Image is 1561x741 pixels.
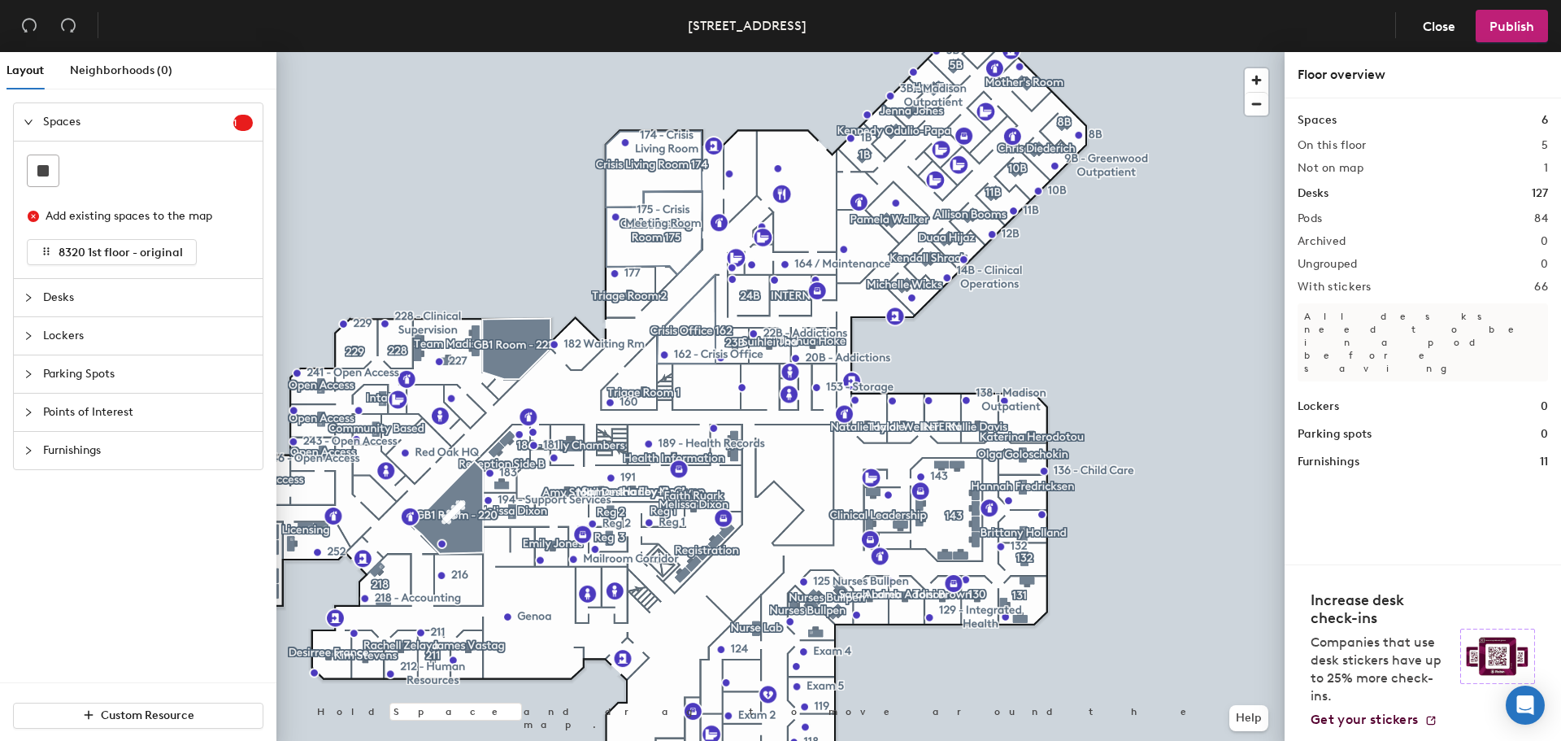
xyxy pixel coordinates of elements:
[1229,705,1268,731] button: Help
[1298,235,1346,248] h2: Archived
[43,355,253,393] span: Parking Spots
[1541,235,1548,248] h2: 0
[43,279,253,316] span: Desks
[1534,281,1548,294] h2: 66
[1298,425,1372,443] h1: Parking spots
[59,246,183,259] span: 8320 1st floor - original
[1489,19,1534,34] span: Publish
[1311,712,1437,728] a: Get your stickers
[1541,425,1548,443] h1: 0
[1541,111,1548,129] h1: 6
[688,15,807,36] div: [STREET_ADDRESS]
[43,103,233,141] span: Spaces
[1541,398,1548,416] h1: 0
[1311,591,1450,627] h4: Increase desk check-ins
[1298,281,1372,294] h2: With stickers
[7,63,44,77] span: Layout
[1311,712,1418,727] span: Get your stickers
[46,207,239,225] div: Add existing spaces to the map
[1540,453,1548,471] h1: 11
[233,117,253,129] span: 1
[1544,162,1548,175] h2: 1
[1298,303,1548,381] p: All desks need to be in a pod before saving
[43,317,253,355] span: Lockers
[1423,19,1455,34] span: Close
[27,239,197,265] button: 8320 1st floor - original
[233,115,253,131] sup: 1
[70,63,172,77] span: Neighborhoods (0)
[1506,686,1545,725] div: Open Intercom Messenger
[1311,634,1450,705] p: Companies that use desk stickers have up to 25% more check-ins.
[13,10,46,42] button: Undo (⌘ + Z)
[24,331,33,341] span: collapsed
[1298,139,1367,152] h2: On this floor
[1298,453,1359,471] h1: Furnishings
[24,446,33,455] span: collapsed
[1298,185,1328,203] h1: Desks
[1298,162,1363,175] h2: Not on map
[1460,629,1535,684] img: Sticker logo
[1298,111,1337,129] h1: Spaces
[24,369,33,379] span: collapsed
[1476,10,1548,42] button: Publish
[1541,258,1548,271] h2: 0
[101,708,194,722] span: Custom Resource
[24,408,33,417] span: collapsed
[1532,185,1548,203] h1: 127
[1534,212,1548,225] h2: 84
[1409,10,1469,42] button: Close
[24,117,33,127] span: expanded
[43,394,253,431] span: Points of Interest
[24,293,33,303] span: collapsed
[1298,65,1548,85] div: Floor overview
[1541,139,1548,152] h2: 5
[43,432,253,469] span: Furnishings
[1298,258,1358,271] h2: Ungrouped
[1298,212,1322,225] h2: Pods
[52,10,85,42] button: Redo (⌘ + ⇧ + Z)
[1298,398,1339,416] h1: Lockers
[28,211,39,222] span: close-circle
[13,703,263,729] button: Custom Resource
